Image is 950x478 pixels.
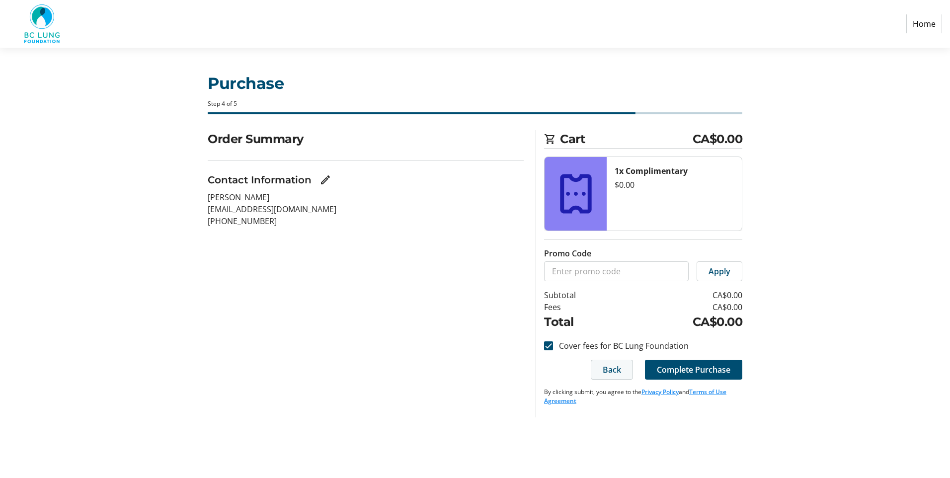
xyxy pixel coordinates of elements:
[208,203,524,215] p: [EMAIL_ADDRESS][DOMAIN_NAME]
[621,313,742,331] td: CA$0.00
[645,360,742,380] button: Complete Purchase
[906,14,942,33] a: Home
[208,130,524,148] h2: Order Summary
[8,4,79,44] img: BC Lung Foundation's Logo
[544,313,621,331] td: Total
[208,72,742,95] h1: Purchase
[208,191,524,203] p: [PERSON_NAME]
[316,170,335,190] button: Edit Contact Information
[544,247,591,259] label: Promo Code
[693,130,743,148] span: CA$0.00
[615,165,688,176] strong: 1x Complimentary
[544,289,621,301] td: Subtotal
[208,99,742,108] div: Step 4 of 5
[544,388,742,405] p: By clicking submit, you agree to the and
[615,179,734,191] div: $0.00
[591,360,633,380] button: Back
[657,364,730,376] span: Complete Purchase
[560,130,693,148] span: Cart
[208,172,312,187] h3: Contact Information
[544,388,726,405] a: Terms of Use Agreement
[208,215,524,227] p: [PHONE_NUMBER]
[697,261,742,281] button: Apply
[641,388,679,396] a: Privacy Policy
[621,301,742,313] td: CA$0.00
[544,261,689,281] input: Enter promo code
[544,301,621,313] td: Fees
[603,364,621,376] span: Back
[709,265,730,277] span: Apply
[553,340,689,352] label: Cover fees for BC Lung Foundation
[621,289,742,301] td: CA$0.00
